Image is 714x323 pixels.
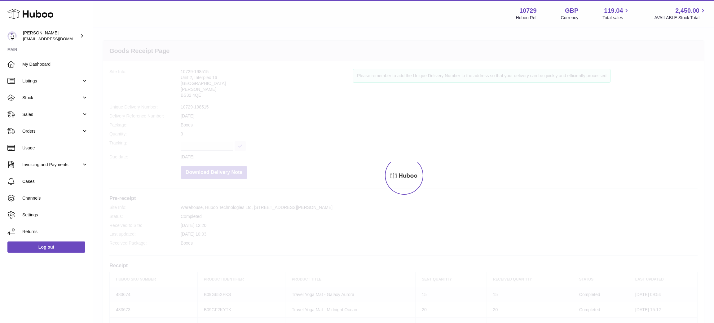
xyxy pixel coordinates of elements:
span: Settings [22,212,88,218]
span: My Dashboard [22,61,88,67]
a: 119.04 Total sales [602,7,630,21]
span: Listings [22,78,82,84]
span: 2,450.00 [675,7,699,15]
span: Channels [22,195,88,201]
span: Total sales [602,15,630,21]
strong: GBP [565,7,578,15]
span: Orders [22,128,82,134]
span: AVAILABLE Stock Total [654,15,707,21]
span: Cases [22,179,88,184]
span: Invoicing and Payments [22,162,82,168]
img: internalAdmin-10729@internal.huboo.com [7,31,17,41]
div: Huboo Ref [516,15,537,21]
span: [EMAIL_ADDRESS][DOMAIN_NAME] [23,36,91,41]
div: Currency [561,15,579,21]
span: Returns [22,229,88,235]
span: Stock [22,95,82,101]
a: Log out [7,241,85,253]
strong: 10729 [519,7,537,15]
span: 119.04 [604,7,623,15]
a: 2,450.00 AVAILABLE Stock Total [654,7,707,21]
span: Usage [22,145,88,151]
div: [PERSON_NAME] [23,30,79,42]
span: Sales [22,112,82,117]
